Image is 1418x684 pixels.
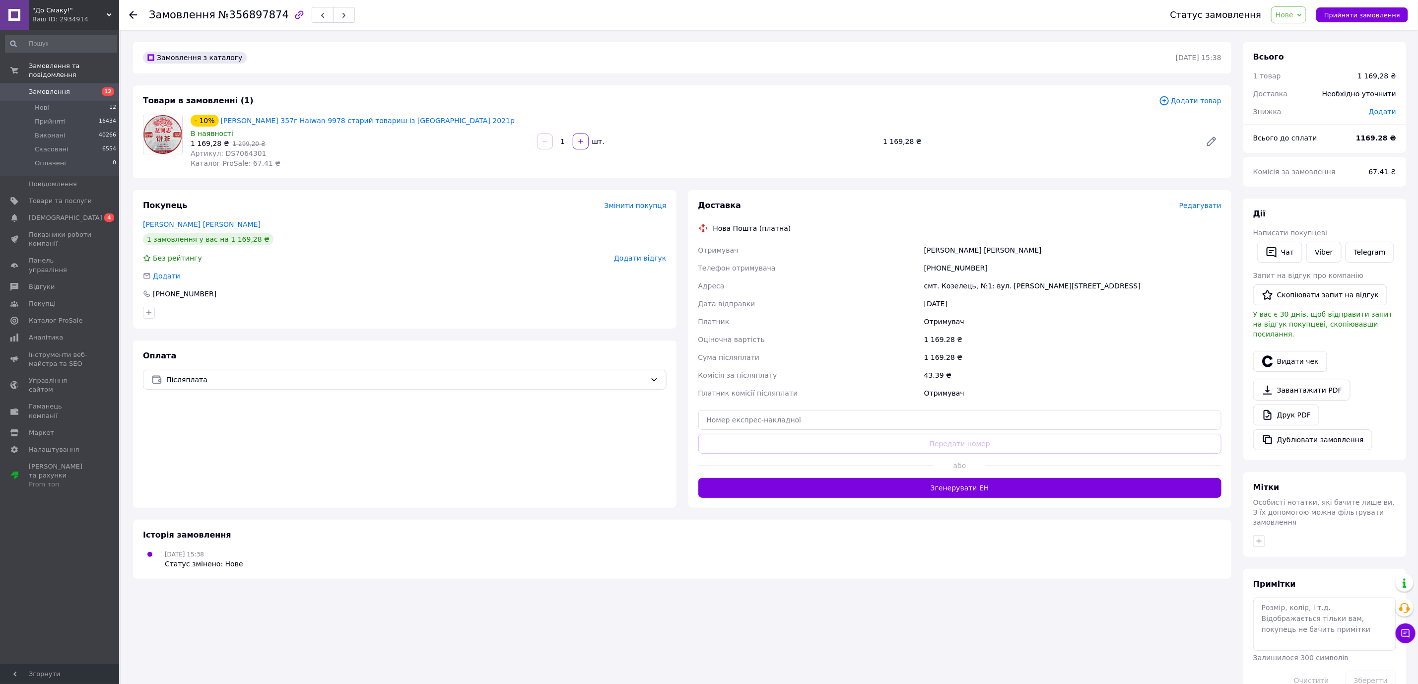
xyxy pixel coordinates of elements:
span: Запит на відгук про компанію [1253,272,1363,279]
span: №356897874 [218,9,289,21]
span: Оціночна вартість [698,336,765,343]
span: В наявності [191,130,233,137]
span: Мітки [1253,482,1280,492]
div: 1 замовлення у вас на 1 169,28 ₴ [143,233,273,245]
button: Прийняти замовлення [1316,7,1408,22]
div: Статус замовлення [1170,10,1262,20]
span: Покупці [29,299,56,308]
a: Telegram [1346,242,1394,263]
div: 1 169,28 ₴ [879,135,1198,148]
span: Прийняті [35,117,66,126]
button: Чат з покупцем [1396,623,1416,643]
span: Редагувати [1179,202,1221,209]
span: Адреса [698,282,725,290]
span: або [934,461,986,471]
span: Особисті нотатки, які бачите лише ви. З їх допомогою можна фільтрувати замовлення [1253,498,1395,526]
span: Маркет [29,428,54,437]
span: Відгуки [29,282,55,291]
span: Товари в замовленні (1) [143,96,254,105]
span: Нове [1276,11,1293,19]
span: Повідомлення [29,180,77,189]
span: Каталог ProSale [29,316,82,325]
a: Завантажити PDF [1253,380,1350,401]
time: [DATE] 15:38 [1176,54,1221,62]
a: Редагувати [1202,132,1221,151]
div: [PERSON_NAME] [PERSON_NAME] [922,241,1223,259]
span: Написати покупцеві [1253,229,1327,237]
span: Артикул: DS7064301 [191,149,267,157]
div: Повернутися назад [129,10,137,20]
button: Згенерувати ЕН [698,478,1222,498]
span: Налаштування [29,445,79,454]
a: [PERSON_NAME] [PERSON_NAME] [143,220,261,228]
button: Чат [1257,242,1302,263]
div: Замовлення з каталогу [143,52,247,64]
span: Платник комісії післяплати [698,389,798,397]
span: [PERSON_NAME] та рахунки [29,462,92,489]
div: [DATE] [922,295,1223,313]
span: Примітки [1253,579,1296,589]
div: 1 169,28 ₴ [1357,71,1396,81]
div: 43.39 ₴ [922,366,1223,384]
div: [PHONE_NUMBER] [152,289,217,299]
span: Каталог ProSale: 67.41 ₴ [191,159,280,167]
div: Нова Пошта (платна) [711,223,794,233]
a: Viber [1306,242,1341,263]
span: Доставка [698,201,742,210]
span: Доставка [1253,90,1287,98]
span: Без рейтингу [153,254,202,262]
div: смт. Козелець, №1: вул. [PERSON_NAME][STREET_ADDRESS] [922,277,1223,295]
span: Нові [35,103,49,112]
img: Чай Шу Пуер 357г Haiwan 9978 старий товариш із Менхай 2021р [143,115,182,154]
span: Історія замовлення [143,530,231,540]
button: Скопіювати запит на відгук [1253,284,1387,305]
span: Змінити покупця [605,202,667,209]
div: Статус змінено: Нове [165,559,243,569]
span: 1 товар [1253,72,1281,80]
div: Отримувач [922,384,1223,402]
span: 4 [104,213,114,222]
span: Дата відправки [698,300,755,308]
input: Пошук [5,35,117,53]
span: Скасовані [35,145,68,154]
span: Всього до сплати [1253,134,1317,142]
span: 1 169,28 ₴ [191,139,229,147]
span: Знижка [1253,108,1282,116]
span: Післяплата [166,374,646,385]
div: 1 169.28 ₴ [922,331,1223,348]
div: Отримувач [922,313,1223,331]
span: Гаманець компанії [29,402,92,420]
div: Необхідно уточнити [1316,83,1402,105]
span: Показники роботи компанії [29,230,92,248]
div: - 10% [191,115,219,127]
span: Всього [1253,52,1284,62]
span: Інструменти веб-майстра та SEO [29,350,92,368]
span: Панель управління [29,256,92,274]
span: Покупець [143,201,188,210]
span: [DATE] 15:38 [165,551,204,558]
span: Оплата [143,351,176,360]
span: [DEMOGRAPHIC_DATA] [29,213,102,222]
b: 1169.28 ₴ [1356,134,1396,142]
span: Аналітика [29,333,63,342]
button: Видати чек [1253,351,1327,372]
span: Комісія за післяплату [698,371,777,379]
span: Додати [1369,108,1396,116]
span: "До Смаку!" [32,6,107,15]
span: Товари та послуги [29,197,92,205]
span: Замовлення та повідомлення [29,62,119,79]
span: Оплачені [35,159,66,168]
span: 16434 [99,117,116,126]
span: Додати товар [1159,95,1221,106]
span: Замовлення [149,9,215,21]
div: шт. [590,137,606,146]
input: Номер експрес-накладної [698,410,1222,430]
span: 67.41 ₴ [1369,168,1396,176]
span: 6554 [102,145,116,154]
span: Замовлення [29,87,70,96]
span: 12 [102,87,114,96]
div: Prom топ [29,480,92,489]
span: 40266 [99,131,116,140]
span: У вас є 30 днів, щоб відправити запит на відгук покупцеві, скопіювавши посилання. [1253,310,1393,338]
span: 12 [109,103,116,112]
